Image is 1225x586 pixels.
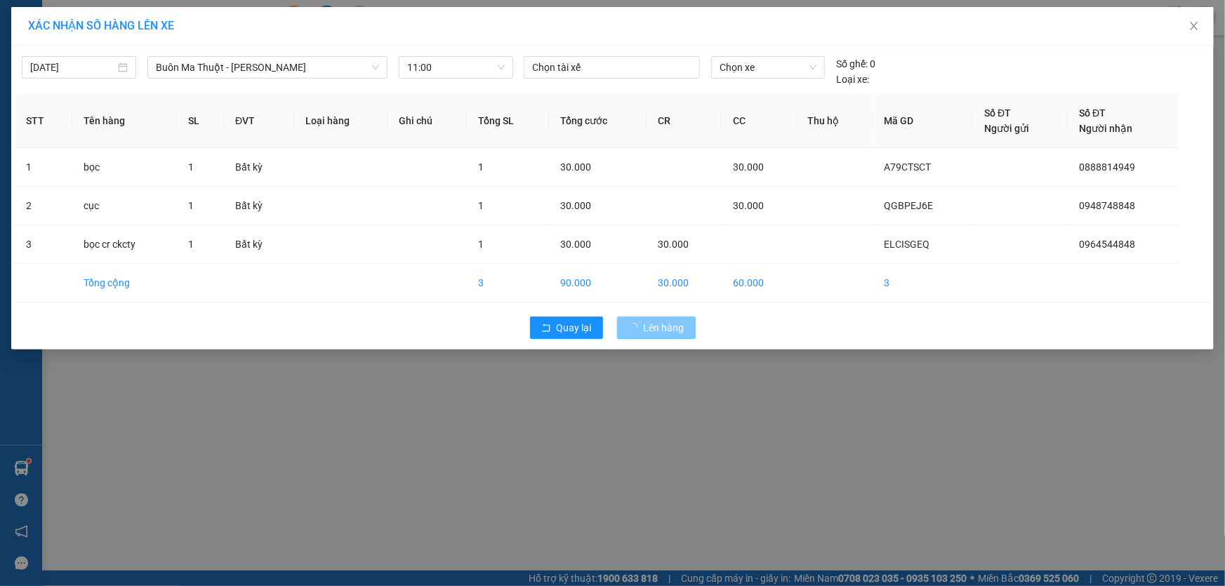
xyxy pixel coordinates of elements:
[224,187,294,225] td: Bất kỳ
[647,264,722,302] td: 30.000
[224,225,294,264] td: Bất kỳ
[72,225,177,264] td: bọc cr ckcty
[984,107,1011,119] span: Số ĐT
[1174,7,1214,46] button: Close
[30,60,115,75] input: 14/10/2025
[294,94,388,148] th: Loại hàng
[1188,20,1200,32] span: close
[72,94,177,148] th: Tên hàng
[644,320,684,335] span: Lên hàng
[72,264,177,302] td: Tổng cộng
[560,239,591,250] span: 30.000
[549,94,647,148] th: Tổng cước
[1079,200,1135,211] span: 0948748848
[560,200,591,211] span: 30.000
[72,187,177,225] td: cục
[722,264,797,302] td: 60.000
[541,323,551,334] span: rollback
[467,94,549,148] th: Tổng SL
[720,57,816,78] span: Chọn xe
[836,72,869,87] span: Loại xe:
[388,94,468,148] th: Ghi chú
[188,200,194,211] span: 1
[557,320,592,335] span: Quay lại
[797,94,873,148] th: Thu hộ
[884,200,933,211] span: QGBPEJ6E
[658,239,689,250] span: 30.000
[1079,239,1135,250] span: 0964544848
[628,323,644,333] span: loading
[177,94,225,148] th: SL
[15,148,72,187] td: 1
[733,200,764,211] span: 30.000
[873,94,973,148] th: Mã GD
[15,187,72,225] td: 2
[407,57,505,78] span: 11:00
[617,317,696,339] button: Lên hàng
[560,161,591,173] span: 30.000
[530,317,603,339] button: rollbackQuay lại
[28,19,174,32] span: XÁC NHẬN SỐ HÀNG LÊN XE
[188,239,194,250] span: 1
[722,94,797,148] th: CC
[15,94,72,148] th: STT
[224,148,294,187] td: Bất kỳ
[1079,123,1132,134] span: Người nhận
[836,56,868,72] span: Số ghế:
[549,264,647,302] td: 90.000
[156,57,379,78] span: Buôn Ma Thuột - Đak Mil
[224,94,294,148] th: ĐVT
[72,148,177,187] td: bọc
[884,239,929,250] span: ELCISGEQ
[1079,161,1135,173] span: 0888814949
[478,200,484,211] span: 1
[884,161,931,173] span: A79CTSCT
[188,161,194,173] span: 1
[478,161,484,173] span: 1
[836,56,875,72] div: 0
[647,94,722,148] th: CR
[984,123,1029,134] span: Người gửi
[467,264,549,302] td: 3
[733,161,764,173] span: 30.000
[15,225,72,264] td: 3
[873,264,973,302] td: 3
[1079,107,1106,119] span: Số ĐT
[478,239,484,250] span: 1
[371,63,380,72] span: down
